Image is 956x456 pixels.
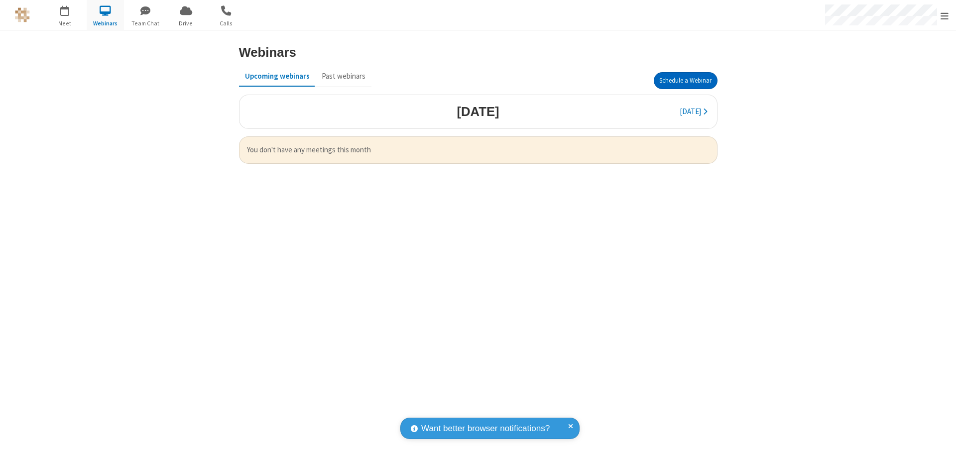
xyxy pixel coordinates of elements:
span: Want better browser notifications? [421,422,550,435]
h3: Webinars [239,45,296,59]
span: [DATE] [680,107,701,116]
span: Team Chat [127,19,164,28]
span: Drive [167,19,205,28]
span: Webinars [87,19,124,28]
iframe: Chat [931,430,949,449]
span: Meet [46,19,84,28]
button: Schedule a Webinar [654,72,717,89]
h3: [DATE] [457,105,499,118]
button: [DATE] [674,103,713,121]
span: Calls [208,19,245,28]
span: You don't have any meetings this month [247,144,710,156]
button: Past webinars [316,67,371,86]
img: QA Selenium DO NOT DELETE OR CHANGE [15,7,30,22]
button: Upcoming webinars [239,67,316,86]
